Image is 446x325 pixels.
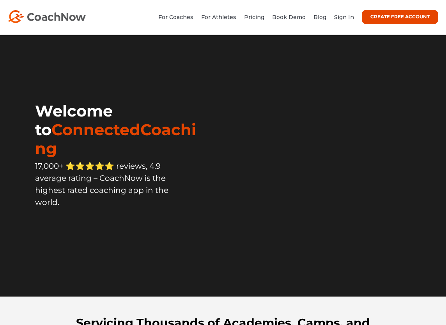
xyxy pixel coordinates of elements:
a: For Coaches [158,14,193,21]
h1: Welcome to [35,102,206,158]
a: Book Demo [272,14,306,21]
a: For Athletes [201,14,236,21]
img: CoachNow Logo [8,10,86,23]
span: 17,000+ ⭐️⭐️⭐️⭐️⭐️ reviews, 4.9 average rating – CoachNow is the highest rated coaching app in th... [35,161,168,207]
a: Blog [313,14,326,21]
a: Pricing [244,14,264,21]
a: CREATE FREE ACCOUNT [362,10,438,24]
a: Sign In [334,14,354,21]
iframe: Embedded CTA [35,223,133,243]
span: ConnectedCoaching [35,120,196,158]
